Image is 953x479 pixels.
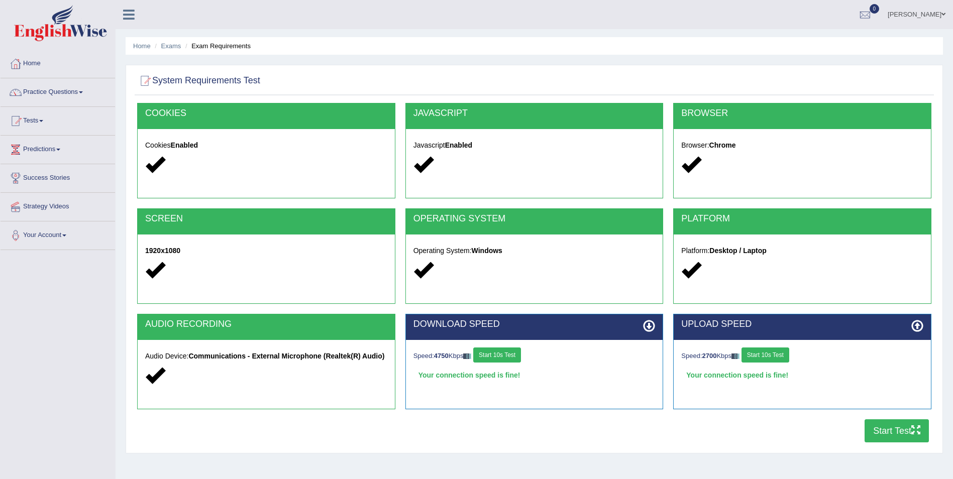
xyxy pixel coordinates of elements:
[865,419,929,442] button: Start Test
[681,214,923,224] h2: PLATFORM
[731,353,739,359] img: ajax-loader-fb-connection.gif
[1,107,115,132] a: Tests
[145,352,387,360] h5: Audio Device:
[161,42,181,50] a: Exams
[681,368,923,383] div: Your connection speed is fine!
[681,319,923,329] h2: UPLOAD SPEED
[1,78,115,103] a: Practice Questions
[709,141,736,149] strong: Chrome
[681,108,923,118] h2: BROWSER
[413,319,656,329] h2: DOWNLOAD SPEED
[188,352,384,360] strong: Communications - External Microphone (Realtek(R) Audio)
[1,164,115,189] a: Success Stories
[145,214,387,224] h2: SCREEN
[702,352,717,360] strong: 2700
[473,347,521,363] button: Start 10s Test
[472,247,502,255] strong: Windows
[445,141,472,149] strong: Enabled
[681,247,923,255] h5: Platform:
[870,4,880,14] span: 0
[413,368,656,383] div: Your connection speed is fine!
[1,221,115,247] a: Your Account
[1,193,115,218] a: Strategy Videos
[145,108,387,118] h2: COOKIES
[742,347,789,363] button: Start 10s Test
[1,136,115,161] a: Predictions
[1,50,115,75] a: Home
[145,142,387,149] h5: Cookies
[709,247,767,255] strong: Desktop / Laptop
[413,347,656,365] div: Speed: Kbps
[171,141,198,149] strong: Enabled
[681,347,923,365] div: Speed: Kbps
[413,108,656,118] h2: JAVASCRIPT
[137,73,260,88] h2: System Requirements Test
[413,247,656,255] h5: Operating System:
[183,41,251,51] li: Exam Requirements
[145,319,387,329] h2: AUDIO RECORDING
[463,353,471,359] img: ajax-loader-fb-connection.gif
[133,42,151,50] a: Home
[434,352,449,360] strong: 4750
[413,142,656,149] h5: Javascript
[681,142,923,149] h5: Browser:
[413,214,656,224] h2: OPERATING SYSTEM
[145,247,180,255] strong: 1920x1080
